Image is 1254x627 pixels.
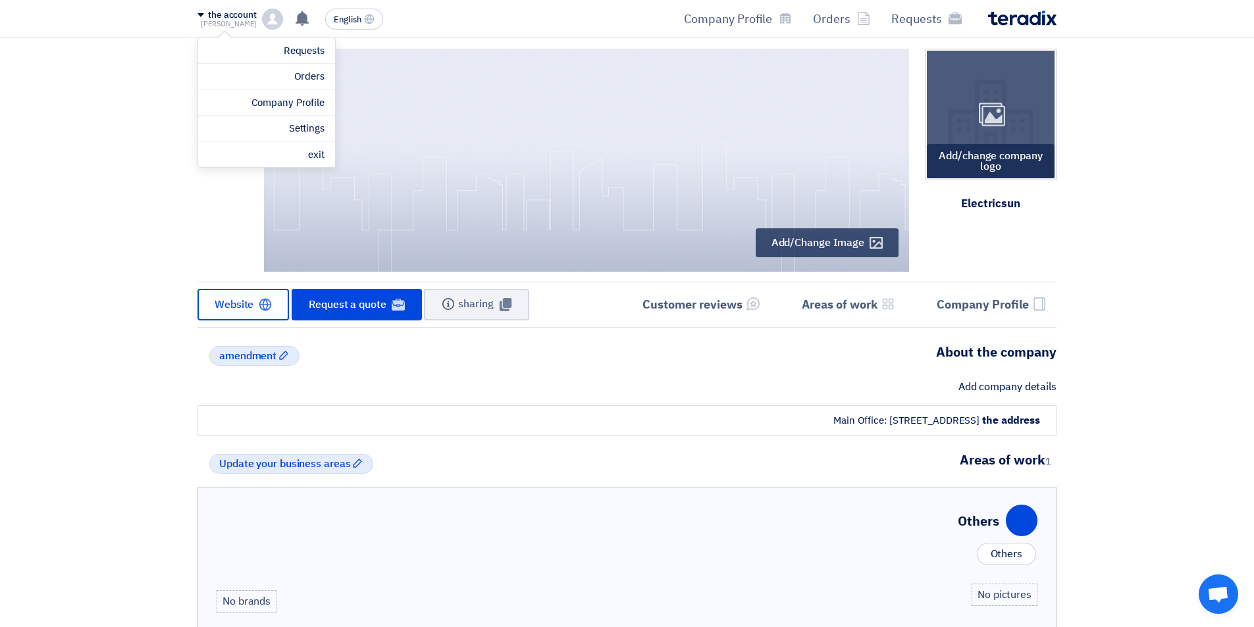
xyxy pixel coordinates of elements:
font: exit [308,147,325,162]
font: sharing [458,296,494,312]
font: About the company [936,342,1057,362]
button: sharing [424,289,529,320]
font: [PERSON_NAME] [201,18,257,30]
font: Areas of work [802,295,877,313]
font: Company Profile [684,10,772,28]
font: English [334,13,361,26]
font: Main Office: [STREET_ADDRESS] [833,413,980,428]
font: Requests [891,10,942,28]
img: Teradix logo [988,11,1057,26]
a: Settings [209,121,325,136]
font: Others [991,546,1022,562]
font: Settings [289,121,325,136]
a: Open chat [1199,574,1238,614]
font: Company Profile [937,295,1029,313]
font: amendment [219,348,276,364]
font: No pictures [978,587,1032,603]
font: Update your business areas [219,456,350,472]
a: Orders [209,69,325,84]
font: Add company details [958,379,1057,395]
font: Website [215,297,253,313]
font: Requests [284,43,325,58]
a: Request a quote [292,289,421,320]
font: Orders [294,69,325,84]
a: Requests [881,3,972,34]
font: Customer reviews [642,295,743,313]
font: Areas of work [960,450,1045,470]
font: Add/change company logo [939,148,1042,174]
font: Add/Change Image [771,235,864,251]
font: the address [982,413,1040,428]
font: Others [958,511,999,531]
a: Orders [802,3,881,34]
font: Electricsun [961,195,1020,212]
img: profile_test.png [262,9,283,30]
font: the account [208,8,257,22]
font: No brands [222,593,271,609]
a: Requests [209,43,325,59]
font: 1 [1045,454,1051,468]
font: Orders [813,10,850,28]
a: Website [197,289,289,320]
button: English [325,9,383,30]
font: Request a quote [309,297,386,313]
font: Company Profile [251,95,325,110]
img: Cover Test [264,49,909,272]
